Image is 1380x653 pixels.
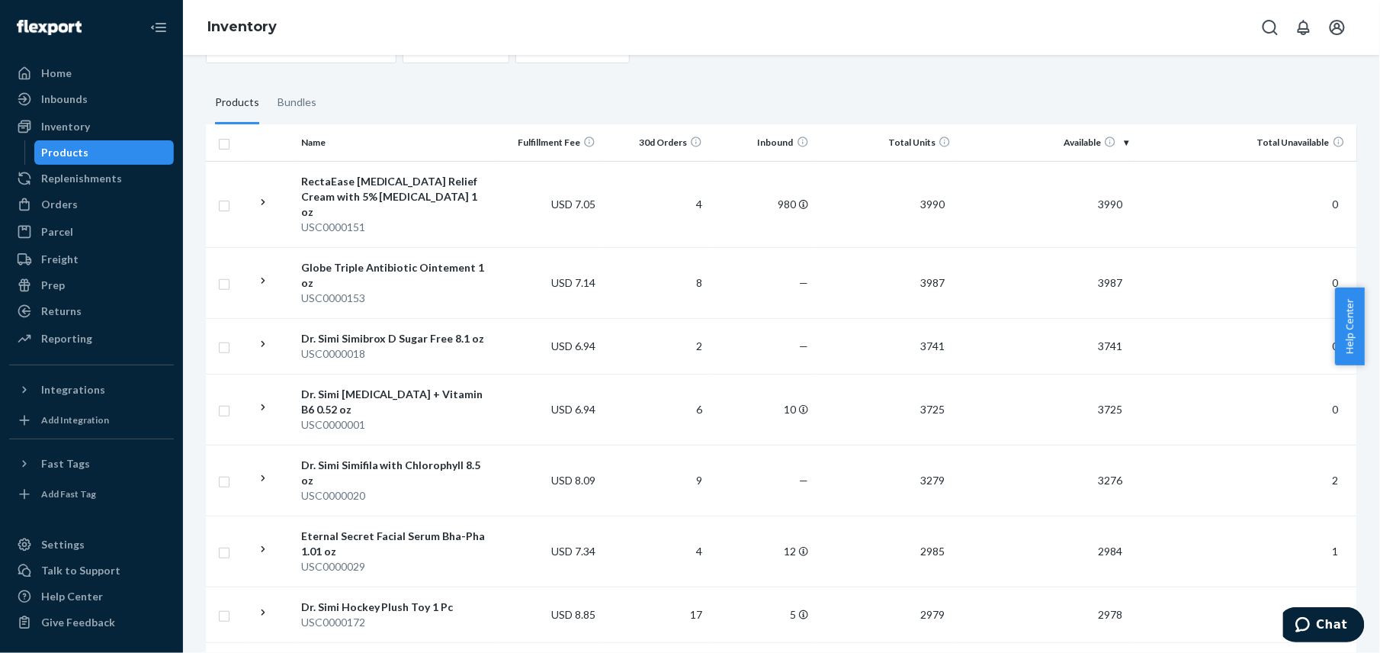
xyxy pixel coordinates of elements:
td: 8 [602,247,708,318]
span: 3741 [914,339,951,352]
div: Dr. Simi Simifila with Chlorophyll 8.5 oz [301,458,489,488]
td: 6 [602,374,708,445]
span: USD 7.05 [551,198,595,211]
button: Open notifications [1289,12,1319,43]
div: Products [215,82,259,124]
span: 2984 [1092,545,1128,558]
div: USC0000151 [301,220,489,235]
div: USC0000029 [301,559,489,574]
div: RectaEase [MEDICAL_DATA] Relief Cream with 5% [MEDICAL_DATA] 1 oz [301,174,489,220]
a: Parcel [9,220,174,244]
button: Talk to Support [9,558,174,583]
td: 4 [602,161,708,247]
span: 3725 [914,403,951,416]
a: Prep [9,273,174,298]
span: 3279 [914,474,951,487]
button: Fast Tags [9,452,174,476]
th: 30d Orders [602,124,708,161]
span: 3990 [1092,198,1128,211]
div: Reporting [41,331,92,346]
td: 4 [602,516,708,587]
span: USD 6.94 [551,339,595,352]
div: Settings [41,537,85,552]
span: — [800,339,809,352]
div: Bundles [278,82,316,124]
a: Inbounds [9,87,174,111]
a: Reporting [9,326,174,351]
button: Open account menu [1322,12,1353,43]
button: Give Feedback [9,610,174,635]
span: USD 7.14 [551,276,595,289]
div: Freight [41,252,79,267]
th: Fulfillment Fee [495,124,602,161]
th: Total Units [815,124,958,161]
div: Help Center [41,589,103,604]
button: Close Navigation [143,12,174,43]
iframe: Abre un widget desde donde se puede chatear con uno de los agentes [1283,607,1365,645]
span: 3990 [914,198,951,211]
a: Returns [9,299,174,323]
th: Total Unavailable [1134,124,1357,161]
a: Help Center [9,584,174,609]
th: Inbound [708,124,815,161]
div: Dr. Simi Hockey Plush Toy 1 Pc [301,600,489,615]
button: Integrations [9,378,174,402]
span: 3276 [1092,474,1128,487]
span: 2978 [1092,608,1128,621]
a: Replenishments [9,166,174,191]
div: Orders [41,197,78,212]
div: Integrations [41,382,105,397]
ol: breadcrumbs [195,5,289,50]
span: USD 8.85 [551,608,595,621]
a: Add Integration [9,408,174,433]
span: 3987 [914,276,951,289]
button: Open Search Box [1255,12,1285,43]
div: Inbounds [41,92,88,107]
span: 0 [1327,276,1345,289]
a: Orders [9,192,174,217]
span: 2 [1327,474,1345,487]
a: Freight [9,247,174,272]
a: Add Fast Tag [9,482,174,507]
span: 2985 [914,545,951,558]
span: 1 [1327,545,1345,558]
span: USD 7.34 [551,545,595,558]
td: 9 [602,445,708,516]
div: Add Fast Tag [41,487,96,500]
div: USC0000153 [301,291,489,306]
span: 0 [1327,403,1345,416]
span: — [800,474,809,487]
div: Globe Triple Antibiotic Ointement 1 oz [301,260,489,291]
div: Give Feedback [41,615,115,630]
span: USD 8.09 [551,474,595,487]
div: Prep [41,278,65,293]
a: Products [34,140,175,165]
td: 10 [708,374,815,445]
button: Help Center [1335,288,1365,365]
span: 2979 [914,608,951,621]
a: Inventory [207,18,277,35]
span: — [800,276,809,289]
span: 3725 [1092,403,1128,416]
div: Parcel [41,224,73,240]
div: USC0000001 [301,417,489,433]
div: Home [41,66,72,81]
span: 0 [1327,198,1345,211]
td: 980 [708,161,815,247]
span: 3741 [1092,339,1128,352]
a: Home [9,61,174,85]
a: Inventory [9,114,174,139]
th: Available [957,124,1134,161]
div: Dr. Simi Simibrox D Sugar Free 8.1 oz [301,331,489,346]
td: 12 [708,516,815,587]
div: USC0000172 [301,615,489,630]
div: USC0000018 [301,346,489,362]
th: Name [295,124,495,161]
div: Returns [41,304,82,319]
span: 3987 [1092,276,1128,289]
span: USD 6.94 [551,403,595,416]
td: 5 [708,587,815,642]
div: Replenishments [41,171,122,186]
